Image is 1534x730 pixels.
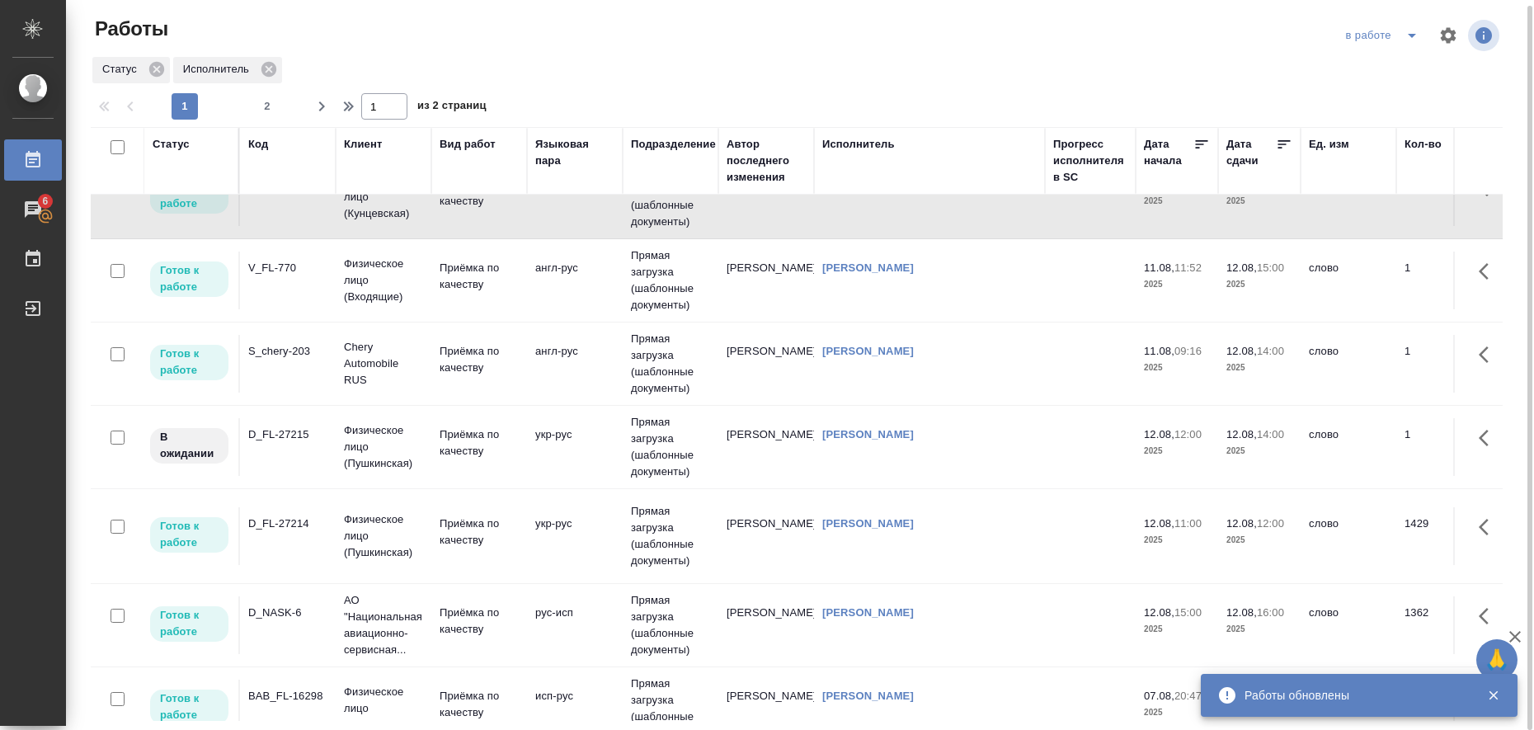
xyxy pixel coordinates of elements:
div: Статус [92,57,170,83]
div: Исполнитель может приступить к работе [148,688,230,727]
p: Готов к работе [160,518,219,551]
td: Прямая загрузка (шаблонные документы) [623,156,718,238]
p: 12.08, [1226,345,1257,357]
p: Готов к работе [160,179,219,212]
button: 🙏 [1476,639,1518,681]
div: Дата сдачи [1226,136,1276,169]
p: 12:00 [1257,517,1284,530]
p: Chery Automobile RUS [344,339,423,389]
td: слово [1301,168,1396,226]
p: 07.08, [1144,690,1174,702]
td: слово [1301,252,1396,309]
div: Исполнитель может приступить к работе [148,177,230,215]
button: Закрыть [1476,688,1510,703]
div: Исполнитель может приступить к работе [148,605,230,643]
td: 1 [1396,252,1479,309]
p: 12:00 [1174,428,1202,440]
span: 2 [254,98,280,115]
div: Кол-во [1405,136,1442,153]
p: 12.08, [1144,517,1174,530]
td: [PERSON_NAME] [718,596,814,654]
div: Код [248,136,268,153]
td: 1 [1396,418,1479,476]
p: 2025 [1144,532,1210,549]
p: Исполнитель [183,61,255,78]
td: укр-рус [527,507,623,565]
p: 11.08, [1144,345,1174,357]
p: Физическое лицо (Пушкинская) [344,422,423,472]
div: D_FL-27215 [248,426,327,443]
button: Здесь прячутся важные кнопки [1469,596,1508,636]
p: Приёмка по качеству [440,426,519,459]
p: 2025 [1144,276,1210,293]
div: Клиент [344,136,382,153]
p: Физическое лицо (Кунцевская) [344,172,423,222]
p: 09:16 [1174,345,1202,357]
p: Статус [102,61,143,78]
td: [PERSON_NAME] [718,418,814,476]
p: Готов к работе [160,262,219,295]
button: Здесь прячутся важные кнопки [1469,252,1508,291]
td: [PERSON_NAME] [718,168,814,226]
div: Дата начала [1144,136,1193,169]
p: 15:00 [1257,261,1284,274]
p: Приёмка по качеству [440,343,519,376]
p: 2025 [1226,360,1292,376]
a: [PERSON_NAME] [822,606,914,619]
div: Исполнитель может приступить к работе [148,260,230,299]
p: АО "Национальная авиационно-сервисная... [344,592,423,658]
button: Здесь прячутся важные кнопки [1469,335,1508,374]
div: Работы обновлены [1245,687,1462,704]
p: 2025 [1226,193,1292,210]
td: 1 [1396,168,1479,226]
td: [PERSON_NAME] [718,335,814,393]
p: 20:47 [1174,690,1202,702]
td: Прямая загрузка (шаблонные документы) [623,239,718,322]
td: рус-англ [527,168,623,226]
p: 11:00 [1174,517,1202,530]
p: 11.08, [1144,261,1174,274]
p: Физическое лицо (Пушкинская) [344,511,423,561]
button: Здесь прячутся важные кнопки [1469,507,1508,547]
p: В ожидании [160,429,219,462]
td: укр-рус [527,418,623,476]
span: 6 [32,193,58,210]
td: 1362 [1396,596,1479,654]
p: 2025 [1226,621,1292,638]
p: 12.08, [1144,606,1174,619]
a: [PERSON_NAME] [822,517,914,530]
div: Исполнитель [173,57,282,83]
p: 2025 [1226,532,1292,549]
div: Исполнитель может приступить к работе [148,516,230,554]
td: слово [1301,596,1396,654]
p: Готов к работе [160,607,219,640]
td: [PERSON_NAME] [718,507,814,565]
p: 11:52 [1174,261,1202,274]
p: Готов к работе [160,346,219,379]
p: 2025 [1226,443,1292,459]
a: 6 [4,189,62,230]
td: Прямая загрузка (шаблонные документы) [623,495,718,577]
div: split button [1342,22,1428,49]
td: Прямая загрузка (шаблонные документы) [623,323,718,405]
p: 2025 [1144,360,1210,376]
p: 14:00 [1257,428,1284,440]
td: 1429 [1396,507,1479,565]
button: 2 [254,93,280,120]
div: Ед. изм [1309,136,1349,153]
td: [PERSON_NAME] [718,252,814,309]
a: [PERSON_NAME] [822,261,914,274]
p: 2025 [1144,704,1210,721]
td: слово [1301,507,1396,565]
a: [PERSON_NAME] [822,690,914,702]
div: Исполнитель может приступить к работе [148,343,230,382]
td: Прямая загрузка (шаблонные документы) [623,584,718,666]
div: D_FL-27214 [248,516,327,532]
p: Приёмка по качеству [440,260,519,293]
p: Приёмка по качеству [440,516,519,549]
div: Прогресс исполнителя в SC [1053,136,1127,186]
td: слово [1301,335,1396,393]
p: 2025 [1144,621,1210,638]
a: [PERSON_NAME] [822,345,914,357]
p: 12.08, [1226,517,1257,530]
